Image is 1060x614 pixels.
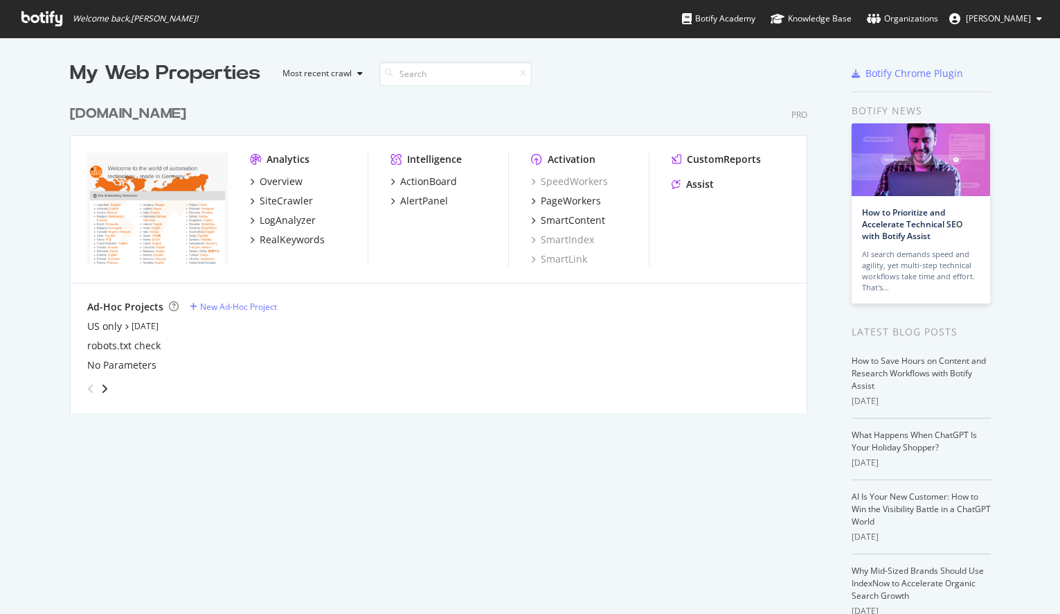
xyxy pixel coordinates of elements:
[531,194,601,208] a: PageWorkers
[852,103,991,119] div: Botify news
[672,152,761,166] a: CustomReports
[70,60,260,87] div: My Web Properties
[852,457,991,469] div: [DATE]
[250,233,325,247] a: RealKeywords
[379,62,532,86] input: Search
[70,87,818,413] div: grid
[852,565,984,602] a: Why Mid-Sized Brands Should Use IndexNow to Accelerate Organic Search Growth
[260,233,325,247] div: RealKeywords
[548,152,595,166] div: Activation
[852,355,986,392] a: How to Save Hours on Content and Research Workflows with Botify Assist
[73,13,198,24] span: Welcome back, [PERSON_NAME] !
[390,175,457,188] a: ActionBoard
[852,429,977,453] a: What Happens When ChatGPT Is Your Holiday Shopper?
[400,175,457,188] div: ActionBoard
[938,8,1053,30] button: [PERSON_NAME]
[282,69,352,78] div: Most recent crawl
[531,252,587,266] a: SmartLink
[687,152,761,166] div: CustomReports
[862,249,980,293] div: AI search demands speed and agility, yet multi-step technical workflows take time and effort. Tha...
[82,378,100,400] div: angle-left
[686,177,714,191] div: Assist
[852,491,991,527] a: AI Is Your New Customer: How to Win the Visibility Battle in a ChatGPT World
[87,300,163,314] div: Ad-Hoc Projects
[87,319,122,333] a: US only
[400,194,448,208] div: AlertPanel
[407,152,462,166] div: Intelligence
[791,109,807,121] div: Pro
[531,175,608,188] a: SpeedWorkers
[260,213,316,227] div: LogAnalyzer
[852,531,991,543] div: [DATE]
[87,152,228,265] img: www.IFM.com
[190,301,277,313] a: New Ad-Hoc Project
[966,12,1031,24] span: Jack Firneno
[852,395,991,407] div: [DATE]
[672,177,714,191] a: Assist
[132,320,159,332] a: [DATE]
[267,152,309,166] div: Analytics
[771,12,852,26] div: Knowledge Base
[250,175,303,188] a: Overview
[682,12,755,26] div: Botify Academy
[541,213,605,227] div: SmartContent
[70,104,192,124] a: [DOMAIN_NAME]
[852,123,990,196] img: How to Prioritize and Accelerate Technical SEO with Botify Assist
[250,213,316,227] a: LogAnalyzer
[852,324,991,340] div: Latest Blog Posts
[260,194,313,208] div: SiteCrawler
[87,339,161,353] a: robots.txt check
[271,62,368,85] button: Most recent crawl
[70,104,186,124] div: [DOMAIN_NAME]
[867,12,938,26] div: Organizations
[250,194,313,208] a: SiteCrawler
[87,358,156,372] a: No Parameters
[200,301,277,313] div: New Ad-Hoc Project
[541,194,601,208] div: PageWorkers
[100,382,109,396] div: angle-right
[852,67,963,80] a: Botify Chrome Plugin
[260,175,303,188] div: Overview
[862,207,962,242] a: How to Prioritize and Accelerate Technical SEO with Botify Assist
[531,213,605,227] a: SmartContent
[390,194,448,208] a: AlertPanel
[865,67,963,80] div: Botify Chrome Plugin
[531,233,594,247] a: SmartIndex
